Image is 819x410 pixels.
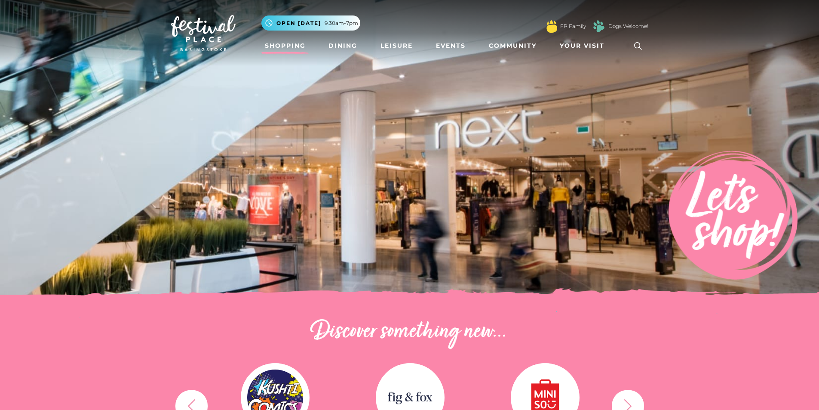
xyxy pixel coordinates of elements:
h2: Discover something new... [171,318,648,346]
a: Your Visit [556,38,612,54]
a: Leisure [377,38,416,54]
a: Community [485,38,540,54]
span: 9.30am-7pm [325,19,358,27]
span: Your Visit [560,41,604,50]
span: Open [DATE] [276,19,321,27]
img: Festival Place Logo [171,15,236,51]
button: Open [DATE] 9.30am-7pm [261,15,360,31]
a: Events [433,38,469,54]
a: Dogs Welcome! [608,22,648,30]
a: Dining [325,38,361,54]
a: FP Family [560,22,586,30]
a: Shopping [261,38,309,54]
